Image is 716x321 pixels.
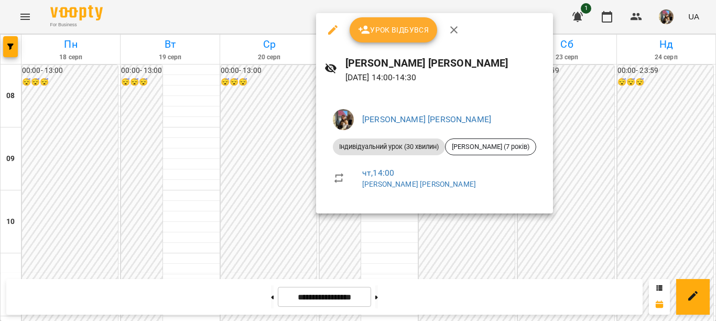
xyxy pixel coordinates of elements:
span: Індивідуальний урок (30 хвилин) [333,142,445,152]
div: [PERSON_NAME] (7 років) [445,138,536,155]
span: [PERSON_NAME] (7 років) [446,142,536,152]
a: [PERSON_NAME] [PERSON_NAME] [362,114,491,124]
a: [PERSON_NAME] [PERSON_NAME] [362,180,476,188]
a: чт , 14:00 [362,168,394,178]
button: Урок відбувся [350,17,438,42]
h6: [PERSON_NAME] [PERSON_NAME] [345,55,545,71]
img: 497ea43cfcb3904c6063eaf45c227171.jpeg [333,109,354,130]
p: [DATE] 14:00 - 14:30 [345,71,545,84]
span: Урок відбувся [358,24,429,36]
